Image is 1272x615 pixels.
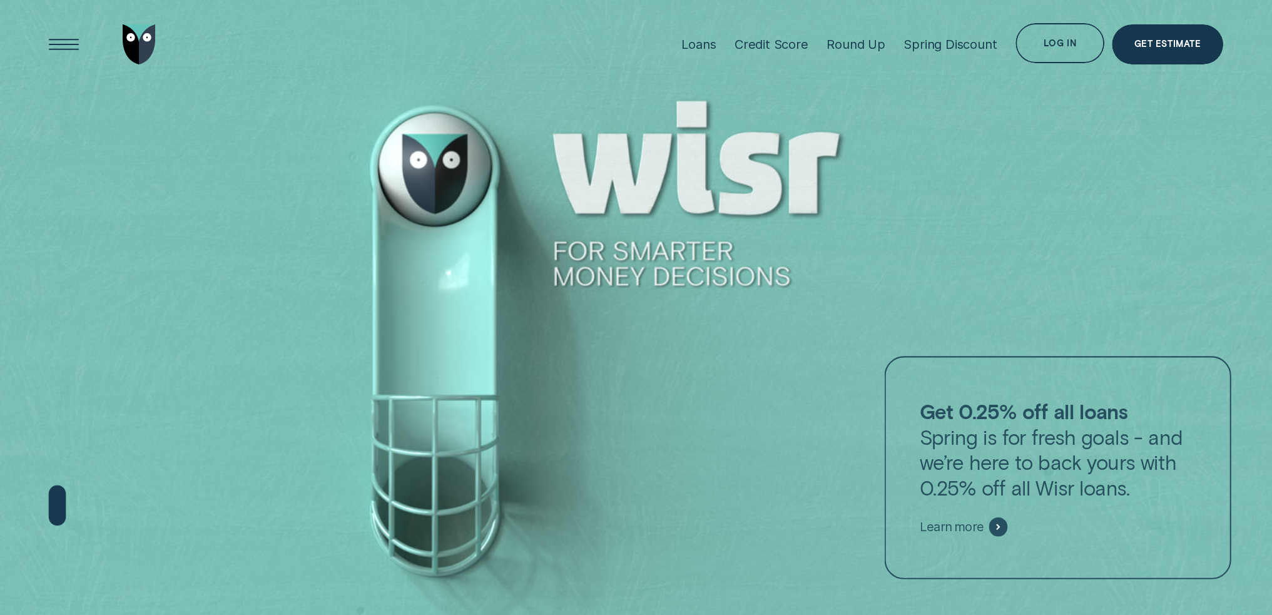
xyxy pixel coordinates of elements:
div: Round Up [827,36,885,52]
strong: Get 0.25% off all loans [920,399,1127,424]
div: Spring Discount [903,36,997,52]
a: Get 0.25% off all loansSpring is for fresh goals - and we’re here to back yours with 0.25% off al... [885,357,1232,579]
button: Open Menu [44,24,84,64]
span: Learn more [920,519,984,535]
a: Get Estimate [1112,24,1223,64]
div: Loans [681,36,716,52]
p: Spring is for fresh goals - and we’re here to back yours with 0.25% off all Wisr loans. [920,399,1196,501]
button: Log in [1015,23,1104,63]
div: Credit Score [735,36,808,52]
img: Wisr [123,24,156,64]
